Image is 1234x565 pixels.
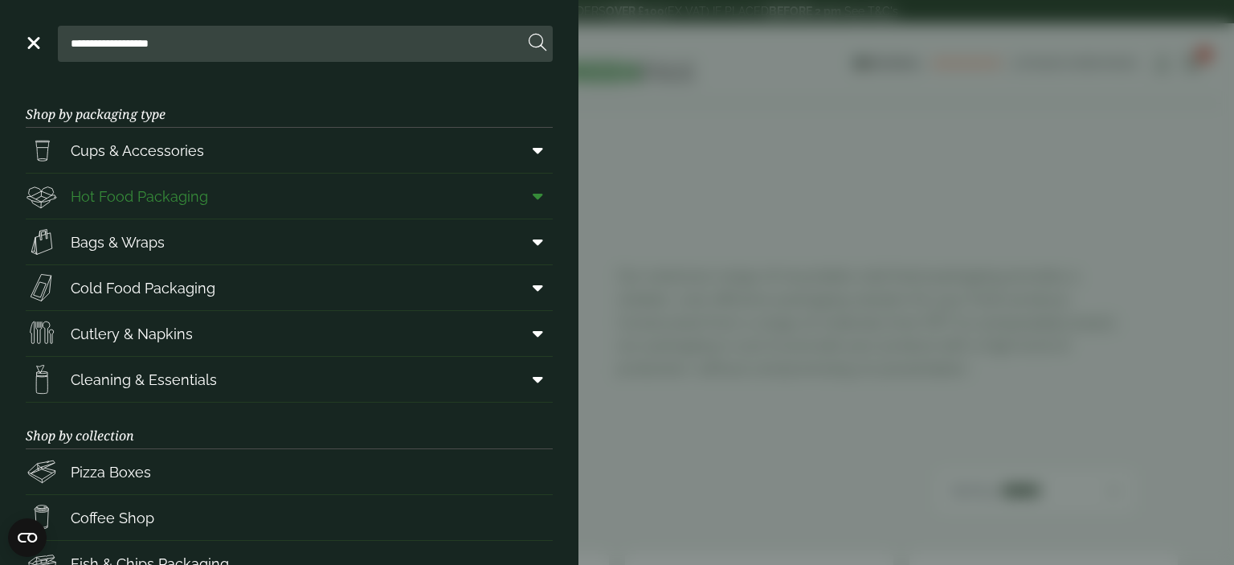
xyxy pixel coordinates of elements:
img: Deli_box.svg [26,180,58,212]
img: Sandwich_box.svg [26,272,58,304]
a: Coffee Shop [26,495,553,540]
img: open-wipe.svg [26,363,58,395]
a: Bags & Wraps [26,219,553,264]
img: PintNhalf_cup.svg [26,134,58,166]
a: Cups & Accessories [26,128,553,173]
h3: Shop by collection [26,403,553,449]
span: Hot Food Packaging [71,186,208,207]
img: Cutlery.svg [26,317,58,350]
span: Bags & Wraps [71,231,165,253]
img: HotDrink_paperCup.svg [26,502,58,534]
span: Cutlery & Napkins [71,323,193,345]
span: Pizza Boxes [71,461,151,483]
img: Paper_carriers.svg [26,226,58,258]
a: Cleaning & Essentials [26,357,553,402]
a: Cold Food Packaging [26,265,553,310]
span: Cups & Accessories [71,140,204,162]
h3: Shop by packaging type [26,81,553,128]
span: Coffee Shop [71,507,154,529]
a: Pizza Boxes [26,449,553,494]
span: Cleaning & Essentials [71,369,217,391]
a: Hot Food Packaging [26,174,553,219]
span: Cold Food Packaging [71,277,215,299]
button: Open CMP widget [8,518,47,557]
img: Pizza_boxes.svg [26,456,58,488]
a: Cutlery & Napkins [26,311,553,356]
